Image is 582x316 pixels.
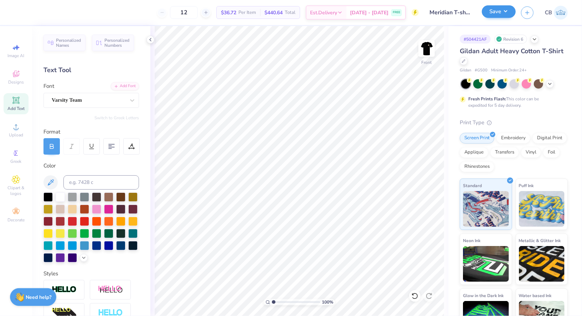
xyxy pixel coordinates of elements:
[460,161,494,172] div: Rhinestones
[519,191,565,227] img: Puff Ink
[519,292,552,299] span: Water based Ink
[8,53,25,59] span: Image AI
[8,79,24,85] span: Designs
[460,119,568,127] div: Print Type
[463,246,509,282] img: Neon Ink
[63,175,139,190] input: e.g. 7428 c
[221,9,236,16] span: $36.72
[52,286,77,294] img: Stroke
[468,96,506,102] strong: Fresh Prints Flash:
[460,147,488,158] div: Applique
[94,115,139,121] button: Switch to Greek Letters
[463,237,480,244] span: Neon Ink
[56,38,81,48] span: Personalized Names
[7,106,25,111] span: Add Text
[350,9,388,16] span: [DATE] - [DATE]
[310,9,337,16] span: Est. Delivery
[43,65,139,75] div: Text Tool
[521,147,541,158] div: Vinyl
[98,285,123,294] img: Shadow
[519,237,561,244] span: Metallic & Glitter Ink
[9,132,23,138] span: Upload
[7,217,25,223] span: Decorate
[496,133,530,144] div: Embroidery
[463,182,482,189] span: Standard
[532,133,567,144] div: Digital Print
[264,9,283,16] span: $440.64
[170,6,198,19] input: – –
[43,128,140,136] div: Format
[491,67,527,74] span: Minimum Order: 24 +
[238,9,256,16] span: Per Item
[43,270,139,278] div: Styles
[460,35,491,44] div: # 504421AF
[285,9,295,16] span: Total
[475,67,488,74] span: # G500
[468,96,556,109] div: This color can be expedited for 5 day delivery.
[490,147,519,158] div: Transfers
[519,182,534,189] span: Puff Ink
[424,5,477,20] input: Untitled Design
[460,67,471,74] span: Gildan
[494,35,527,44] div: Revision 6
[322,299,333,305] span: 100 %
[419,41,434,56] img: Front
[543,147,560,158] div: Foil
[463,292,504,299] span: Glow in the Dark Ink
[43,162,139,170] div: Color
[4,185,29,196] span: Clipart & logos
[554,6,568,20] img: Chhavi Bansal
[463,191,509,227] img: Standard
[393,10,400,15] span: FREE
[545,6,568,20] a: CB
[26,294,52,301] strong: Need help?
[104,38,130,48] span: Personalized Numbers
[422,59,432,66] div: Front
[460,133,494,144] div: Screen Print
[43,82,54,90] label: Font
[460,47,563,55] span: Gildan Adult Heavy Cotton T-Shirt
[545,9,552,17] span: CB
[482,5,516,18] button: Save
[111,82,139,90] div: Add Font
[519,246,565,282] img: Metallic & Glitter Ink
[11,159,22,164] span: Greek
